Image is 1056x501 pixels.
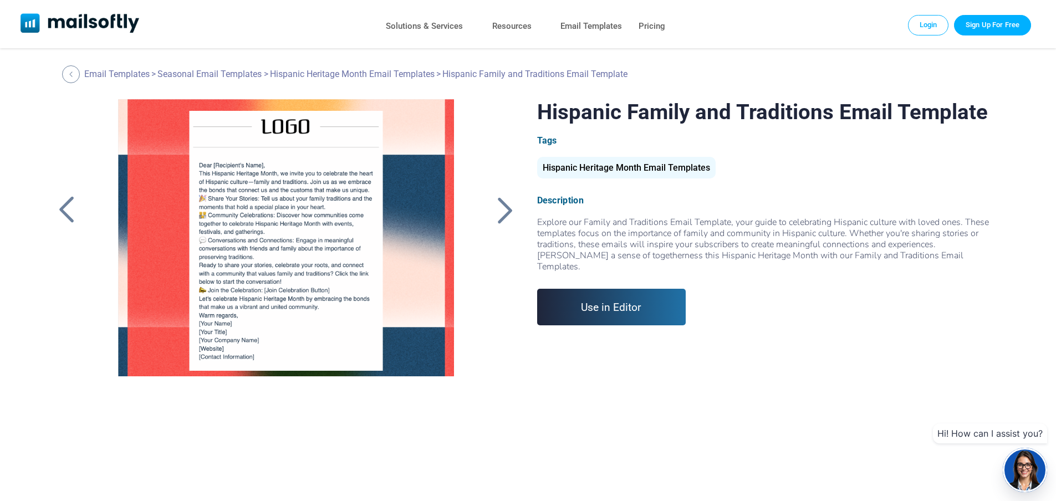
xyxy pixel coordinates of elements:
[933,423,1047,443] div: Hi! How can I assist you?
[537,217,1003,272] div: Explore our Family and Traditions Email Template, your guide to celebrating Hispanic culture with...
[639,18,665,34] a: Pricing
[492,196,519,224] a: Back
[21,13,140,35] a: Mailsoftly
[270,69,435,79] a: Hispanic Heritage Month Email Templates
[537,99,1003,124] h1: Hispanic Family and Traditions Email Template
[537,289,686,325] a: Use in Editor
[62,65,83,83] a: Back
[537,157,716,178] div: Hispanic Heritage Month Email Templates
[537,135,1003,146] div: Tags
[537,167,716,172] a: Hispanic Heritage Month Email Templates
[99,99,472,376] a: Hispanic Family and Traditions Email Template
[53,196,80,224] a: Back
[560,18,622,34] a: Email Templates
[908,15,949,35] a: Login
[157,69,262,79] a: Seasonal Email Templates
[84,69,150,79] a: Email Templates
[386,18,463,34] a: Solutions & Services
[492,18,532,34] a: Resources
[954,15,1031,35] a: Trial
[537,195,1003,206] div: Description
